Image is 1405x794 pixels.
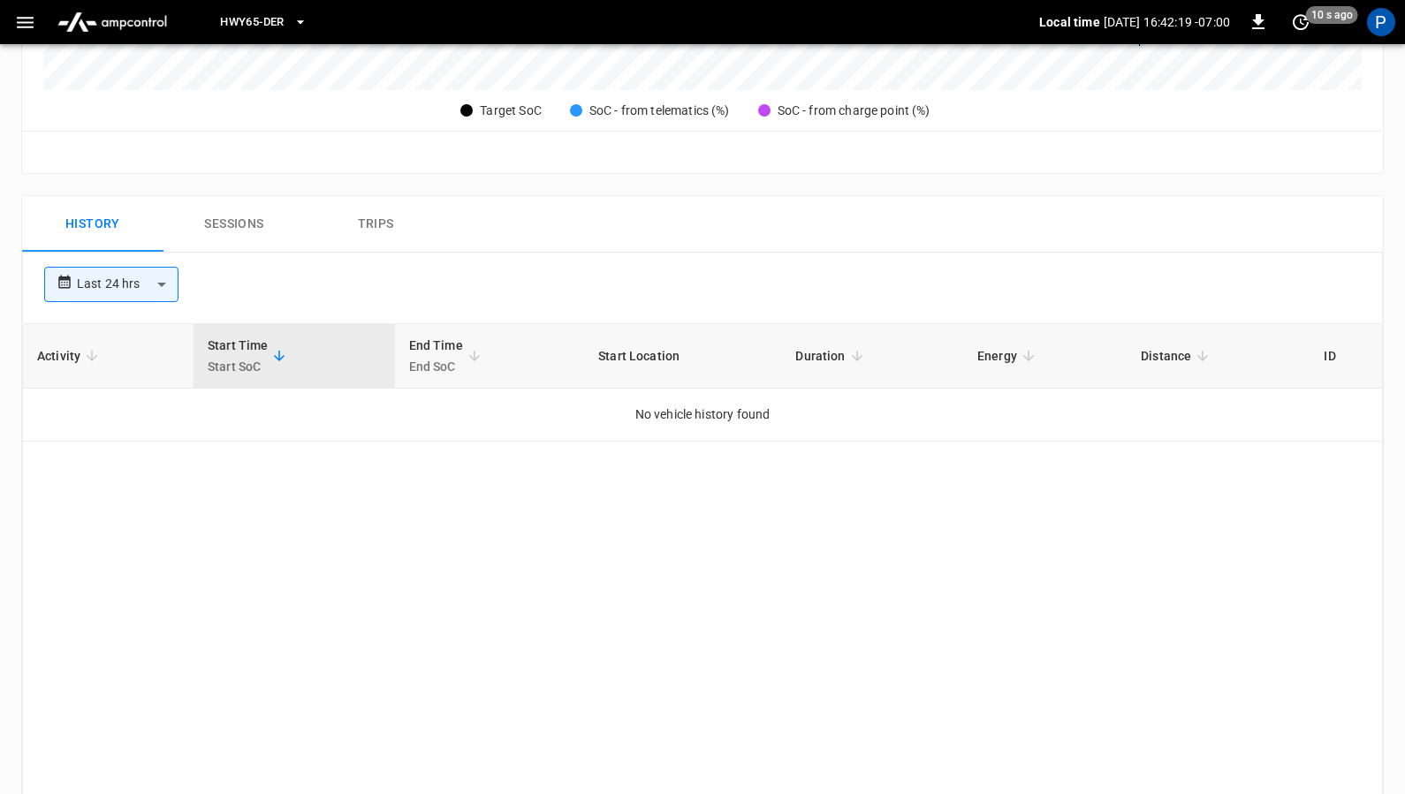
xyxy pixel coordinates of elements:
[208,335,269,377] div: Start Time
[50,5,174,39] img: ampcontrol.io logo
[1367,8,1395,36] div: profile-icon
[409,335,463,377] div: End Time
[208,356,269,377] p: Start SoC
[584,324,781,389] th: Start Location
[1104,13,1230,31] p: [DATE] 16:42:19 -07:00
[480,102,542,120] div: Target SoC
[305,196,446,253] button: Trips
[208,335,292,377] span: Start TimeStart SoC
[977,345,1040,367] span: Energy
[22,196,163,253] button: History
[23,389,1382,442] td: No vehicle history found
[163,196,305,253] button: Sessions
[213,5,314,40] button: HWY65-DER
[589,102,730,120] div: SoC - from telematics (%)
[220,12,284,33] span: HWY65-DER
[77,268,178,301] div: Last 24 hrs
[1310,324,1382,389] th: ID
[795,345,868,367] span: Duration
[1306,6,1358,24] span: 10 s ago
[1287,8,1315,36] button: set refresh interval
[37,345,103,367] span: Activity
[1039,13,1100,31] p: Local time
[1141,345,1214,367] span: Distance
[409,356,463,377] p: End SoC
[778,102,930,120] div: SoC - from charge point (%)
[409,335,486,377] span: End TimeEnd SoC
